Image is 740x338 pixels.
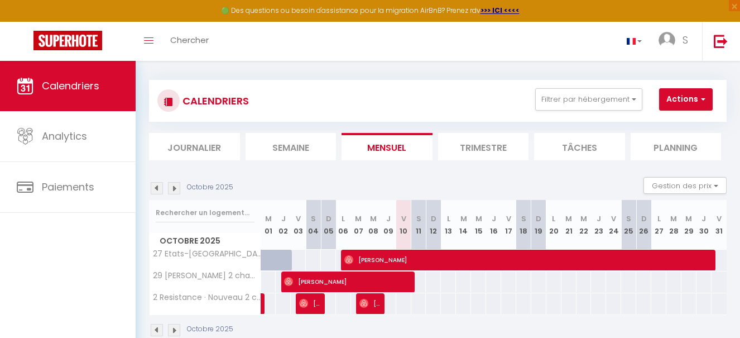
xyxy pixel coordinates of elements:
th: 17 [501,200,516,250]
li: Tâches [534,133,625,160]
span: 29 [PERSON_NAME] 2 chambres Universités [151,272,263,280]
abbr: S [521,213,526,224]
abbr: M [355,213,362,224]
th: 02 [276,200,291,250]
h3: CALENDRIERS [180,88,249,113]
th: 19 [531,200,546,250]
a: >>> ICI <<<< [480,6,520,15]
th: 13 [441,200,456,250]
abbr: V [611,213,616,224]
img: logout [714,34,728,48]
th: 12 [426,200,441,250]
abbr: L [447,213,450,224]
abbr: S [626,213,631,224]
th: 07 [351,200,366,250]
abbr: M [460,213,467,224]
li: Planning [631,133,722,160]
li: Semaine [246,133,337,160]
th: 09 [381,200,396,250]
img: Super Booking [33,31,102,50]
span: Octobre 2025 [150,233,261,249]
abbr: M [370,213,377,224]
abbr: L [657,213,661,224]
span: [PERSON_NAME] [299,293,319,314]
abbr: V [717,213,722,224]
abbr: M [580,213,587,224]
th: 20 [546,200,561,250]
abbr: D [431,213,436,224]
button: Actions [659,88,713,111]
p: Octobre 2025 [187,324,233,335]
th: 27 [651,200,666,250]
th: 16 [486,200,501,250]
th: 14 [456,200,471,250]
th: 31 [712,200,727,250]
th: 30 [696,200,712,250]
span: Chercher [170,34,209,46]
th: 06 [336,200,351,250]
th: 08 [366,200,381,250]
abbr: J [386,213,391,224]
abbr: M [565,213,572,224]
li: Journalier [149,133,240,160]
th: 03 [291,200,306,250]
span: 27 Etats-[GEOGRAPHIC_DATA] · Coeur de Jaude 2 chambres Tout équipé 4 personnes [151,250,263,258]
abbr: S [416,213,421,224]
th: 28 [666,200,681,250]
th: 10 [396,200,411,250]
th: 24 [606,200,621,250]
button: Gestion des prix [643,177,727,194]
a: Chercher [162,22,217,61]
th: 29 [681,200,696,250]
span: [PERSON_NAME] [359,293,379,314]
abbr: J [701,213,706,224]
abbr: M [685,213,692,224]
th: 25 [621,200,636,250]
abbr: D [326,213,331,224]
abbr: J [281,213,286,224]
span: Calendriers [42,79,99,93]
th: 04 [306,200,321,250]
th: 23 [591,200,606,250]
abbr: V [506,213,511,224]
th: 21 [561,200,576,250]
th: 26 [636,200,651,250]
button: Filtrer par hébergement [535,88,642,111]
abbr: J [597,213,601,224]
li: Trimestre [438,133,529,160]
p: Octobre 2025 [187,182,233,193]
th: 01 [261,200,276,250]
th: 15 [471,200,486,250]
abbr: V [296,213,301,224]
abbr: M [475,213,482,224]
input: Rechercher un logement... [156,203,254,223]
span: [PERSON_NAME] [344,249,711,270]
span: Paiements [42,180,94,194]
th: 11 [411,200,426,250]
abbr: V [401,213,406,224]
abbr: D [641,213,647,224]
span: S [683,33,688,47]
span: [PERSON_NAME] [284,271,410,292]
abbr: L [552,213,555,224]
abbr: J [492,213,496,224]
th: 05 [321,200,336,250]
abbr: D [536,213,541,224]
img: ... [659,32,675,49]
abbr: S [311,213,316,224]
span: Analytics [42,129,87,143]
th: 18 [516,200,531,250]
a: ... S [650,22,702,61]
abbr: M [265,213,272,224]
abbr: L [342,213,345,224]
li: Mensuel [342,133,433,160]
th: 22 [576,200,592,250]
abbr: M [670,213,677,224]
span: 2 Resistance · Nouveau 2 chambres Hypercentre Jaude [151,293,263,302]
